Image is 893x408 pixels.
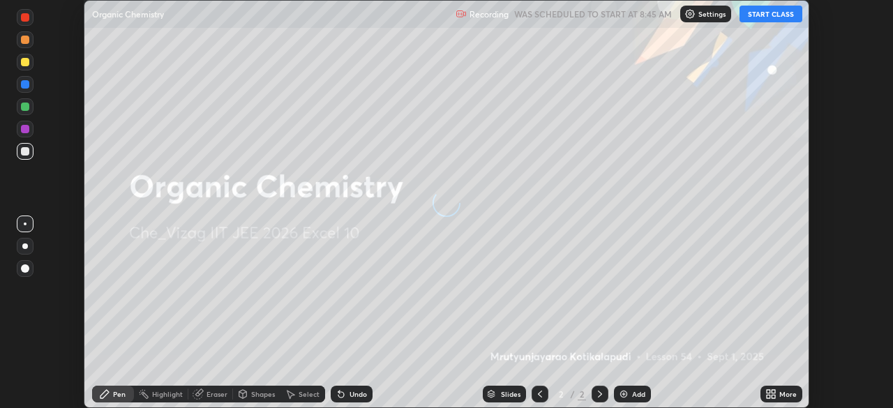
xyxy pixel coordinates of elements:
div: Highlight [152,391,183,398]
div: More [779,391,797,398]
div: 2 [554,390,568,398]
button: START CLASS [740,6,802,22]
div: Undo [350,391,367,398]
div: 2 [578,388,586,400]
div: Pen [113,391,126,398]
img: class-settings-icons [684,8,696,20]
p: Recording [470,9,509,20]
p: Settings [698,10,726,17]
div: Slides [501,391,520,398]
img: add-slide-button [618,388,629,400]
div: Add [632,391,645,398]
div: Select [299,391,320,398]
h5: WAS SCHEDULED TO START AT 8:45 AM [514,8,672,20]
div: Eraser [207,391,227,398]
div: / [571,390,575,398]
p: Organic Chemistry [92,8,164,20]
div: Shapes [251,391,275,398]
img: recording.375f2c34.svg [456,8,467,20]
